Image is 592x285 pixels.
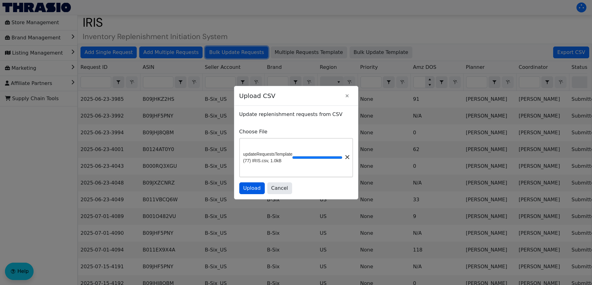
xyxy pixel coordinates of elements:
[239,128,353,136] label: Choose File
[243,151,292,164] span: updateRequestsTemplate (77) IRIS.csv, 1.0kB
[271,185,288,192] span: Cancel
[267,182,292,194] button: Cancel
[239,111,353,118] p: Update replenishment requests from CSV
[341,90,353,102] button: Close
[243,185,261,192] span: Upload
[239,88,341,104] span: Upload CSV
[239,182,265,194] button: Upload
